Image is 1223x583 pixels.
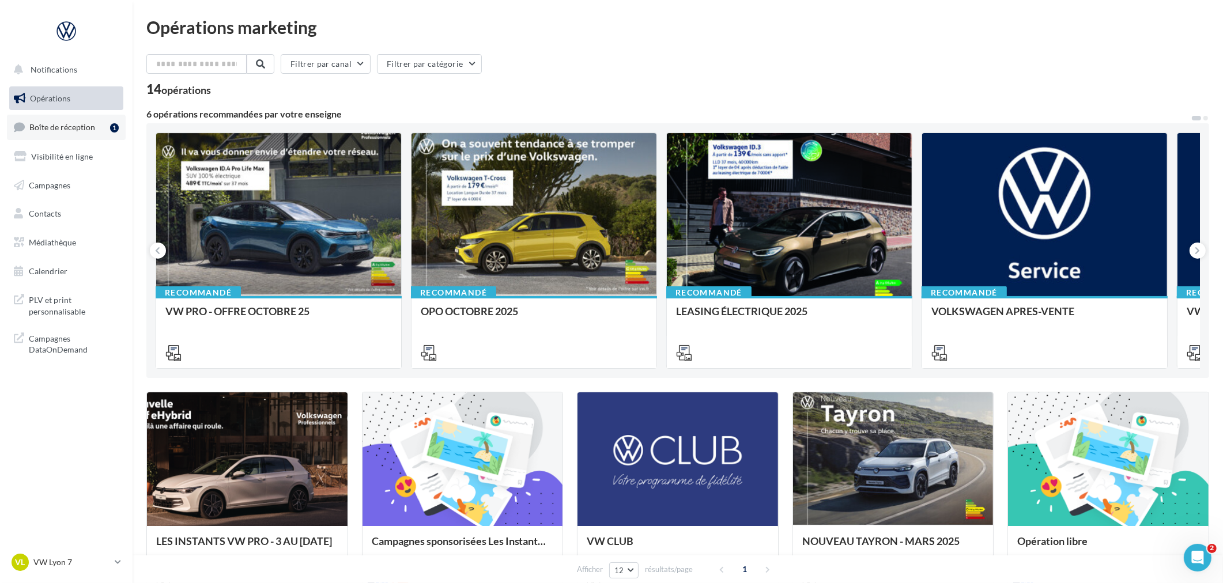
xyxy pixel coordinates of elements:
div: VOLKSWAGEN APRES-VENTE [931,305,1158,328]
span: Campagnes DataOnDemand [29,331,119,355]
div: opérations [161,85,211,95]
div: VW CLUB [587,535,769,558]
span: 1 [735,560,754,578]
div: Recommandé [411,286,496,299]
div: Recommandé [666,286,752,299]
div: NOUVEAU TAYRON - MARS 2025 [802,535,984,558]
div: Opérations marketing [146,18,1209,36]
span: Afficher [577,564,603,575]
span: VL [16,556,25,568]
div: LES INSTANTS VW PRO - 3 AU [DATE] [156,535,338,558]
button: Notifications [7,58,121,82]
div: 1 [110,123,119,132]
span: Calendrier [29,266,67,276]
span: Contacts [29,209,61,218]
span: Notifications [31,65,77,74]
button: 12 [609,562,639,578]
span: Visibilité en ligne [31,152,93,161]
div: Campagnes sponsorisées Les Instants VW Octobre [372,535,554,558]
iframe: Intercom live chat [1184,544,1211,571]
button: Filtrer par canal [281,54,371,74]
span: Opérations [30,93,70,103]
a: Campagnes [7,173,126,198]
span: résultats/page [645,564,693,575]
span: PLV et print personnalisable [29,292,119,317]
div: Opération libre [1017,535,1199,558]
a: Visibilité en ligne [7,145,126,169]
a: Boîte de réception1 [7,115,126,139]
a: VL VW Lyon 7 [9,551,123,573]
div: Recommandé [922,286,1007,299]
span: Campagnes [29,180,70,190]
a: Médiathèque [7,230,126,255]
div: 14 [146,83,211,96]
a: PLV et print personnalisable [7,287,126,321]
span: 2 [1207,544,1217,553]
button: Filtrer par catégorie [377,54,482,74]
a: Campagnes DataOnDemand [7,326,126,360]
div: LEASING ÉLECTRIQUE 2025 [676,305,903,328]
a: Opérations [7,86,126,111]
div: Recommandé [156,286,241,299]
a: Contacts [7,202,126,226]
p: VW Lyon 7 [33,556,110,568]
div: OPO OCTOBRE 2025 [421,305,647,328]
span: 12 [614,566,624,575]
div: 6 opérations recommandées par votre enseigne [146,109,1191,119]
div: VW PRO - OFFRE OCTOBRE 25 [165,305,392,328]
a: Calendrier [7,259,126,283]
span: Boîte de réception [29,122,95,132]
span: Médiathèque [29,237,76,247]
